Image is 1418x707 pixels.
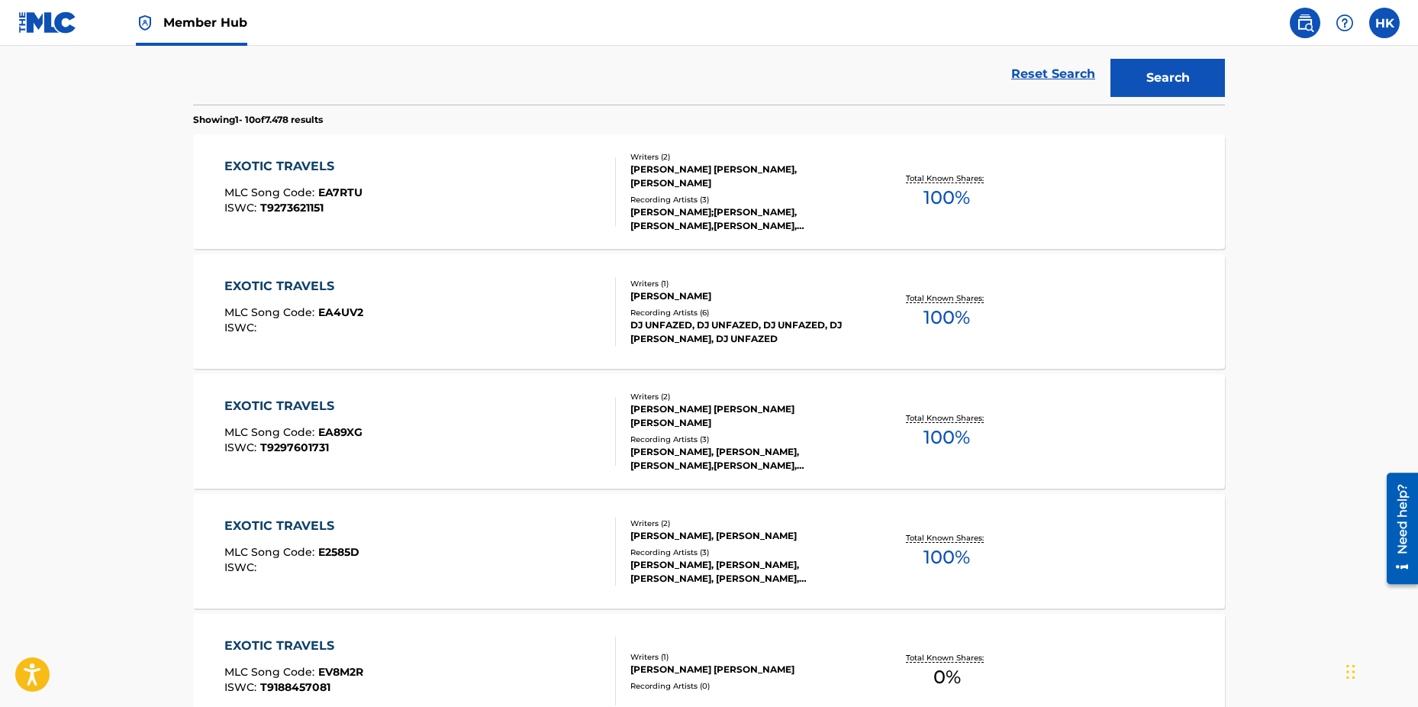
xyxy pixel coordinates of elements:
[630,680,861,692] div: Recording Artists ( 0 )
[193,134,1225,249] a: EXOTIC TRAVELSMLC Song Code:EA7RTUISWC:T9273621151Writers (2)[PERSON_NAME] [PERSON_NAME], [PERSON...
[18,11,77,34] img: MLC Logo
[630,205,861,233] div: [PERSON_NAME];[PERSON_NAME], [PERSON_NAME],[PERSON_NAME], [PERSON_NAME]
[224,305,318,319] span: MLC Song Code :
[318,186,363,199] span: EA7RTU
[224,186,318,199] span: MLC Song Code :
[318,425,363,439] span: EA89XG
[224,425,318,439] span: MLC Song Code :
[630,518,861,529] div: Writers ( 2 )
[224,277,363,295] div: EXOTIC TRAVELS
[630,194,861,205] div: Recording Artists ( 3 )
[923,184,970,211] span: 100 %
[224,157,363,176] div: EXOTIC TRAVELS
[1110,59,1225,97] button: Search
[224,560,260,574] span: ISWC :
[630,445,861,473] div: [PERSON_NAME], [PERSON_NAME], [PERSON_NAME],[PERSON_NAME], [PERSON_NAME]|[PERSON_NAME]
[630,558,861,586] div: [PERSON_NAME], [PERSON_NAME],[PERSON_NAME], [PERSON_NAME], [PERSON_NAME]
[193,113,323,127] p: Showing 1 - 10 of 7.478 results
[630,547,861,558] div: Recording Artists ( 3 )
[630,278,861,289] div: Writers ( 1 )
[1290,8,1320,38] a: Public Search
[163,14,247,31] span: Member Hub
[630,529,861,543] div: [PERSON_NAME], [PERSON_NAME]
[193,254,1225,369] a: EXOTIC TRAVELSMLC Song Code:EA4UV2ISWC:Writers (1)[PERSON_NAME]Recording Artists (6)DJ UNFAZED, D...
[923,304,970,331] span: 100 %
[1296,14,1314,32] img: search
[906,292,988,304] p: Total Known Shares:
[318,305,363,319] span: EA4UV2
[260,680,330,694] span: T9188457081
[1004,57,1103,91] a: Reset Search
[193,374,1225,489] a: EXOTIC TRAVELSMLC Song Code:EA89XGISWC:T9297601731Writers (2)[PERSON_NAME] [PERSON_NAME] [PERSON_...
[630,163,861,190] div: [PERSON_NAME] [PERSON_NAME], [PERSON_NAME]
[1346,649,1355,695] div: Træk
[630,434,861,445] div: Recording Artists ( 3 )
[224,517,359,535] div: EXOTIC TRAVELS
[630,651,861,663] div: Writers ( 1 )
[906,173,988,184] p: Total Known Shares:
[923,424,970,451] span: 100 %
[224,637,363,655] div: EXOTIC TRAVELS
[224,397,363,415] div: EXOTIC TRAVELS
[1375,466,1418,589] iframe: Resource Center
[630,307,861,318] div: Recording Artists ( 6 )
[630,402,861,430] div: [PERSON_NAME] [PERSON_NAME] [PERSON_NAME]
[193,494,1225,609] a: EXOTIC TRAVELSMLC Song Code:E2585DISWC:Writers (2)[PERSON_NAME], [PERSON_NAME]Recording Artists (...
[224,680,260,694] span: ISWC :
[260,441,329,454] span: T9297601731
[136,14,154,32] img: Top Rightsholder
[906,652,988,663] p: Total Known Shares:
[1329,8,1360,38] div: Help
[630,318,861,346] div: DJ UNFAZED, DJ UNFAZED, DJ UNFAZED, DJ [PERSON_NAME], DJ UNFAZED
[224,201,260,215] span: ISWC :
[1369,8,1400,38] div: User Menu
[630,391,861,402] div: Writers ( 2 )
[224,321,260,334] span: ISWC :
[630,289,861,303] div: [PERSON_NAME]
[630,151,861,163] div: Writers ( 2 )
[224,665,318,679] span: MLC Song Code :
[1342,634,1418,707] iframe: Chat Widget
[260,201,324,215] span: T9273621151
[933,663,961,691] span: 0 %
[1342,634,1418,707] div: Chat-widget
[318,665,363,679] span: EV8M2R
[224,441,260,454] span: ISWC :
[630,663,861,676] div: [PERSON_NAME] [PERSON_NAME]
[1336,14,1354,32] img: help
[906,412,988,424] p: Total Known Shares:
[906,532,988,544] p: Total Known Shares:
[923,544,970,571] span: 100 %
[224,545,318,559] span: MLC Song Code :
[318,545,359,559] span: E2585D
